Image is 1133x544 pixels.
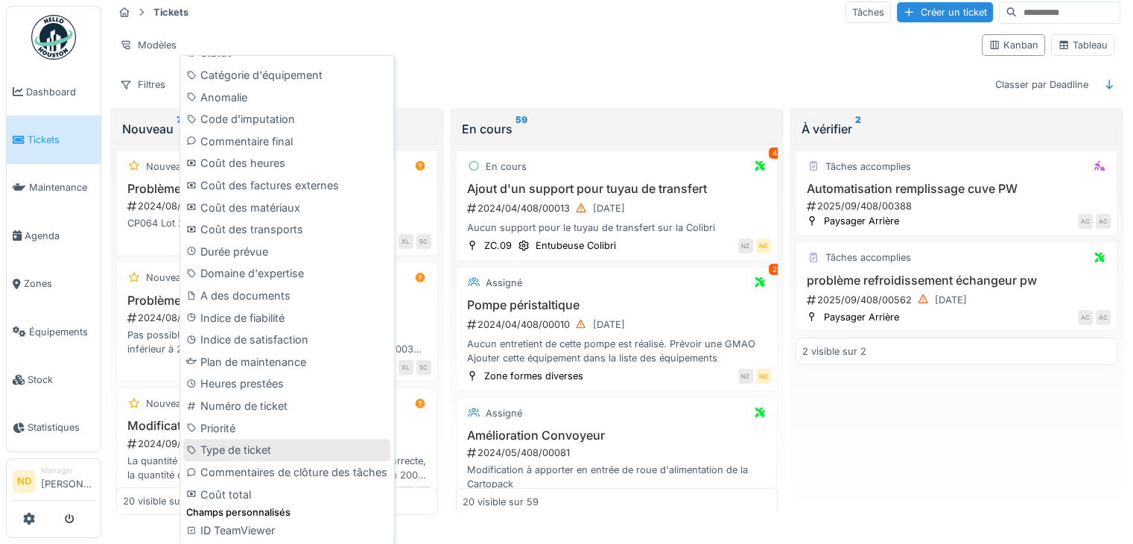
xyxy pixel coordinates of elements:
[41,465,95,476] div: Manager
[1078,214,1093,229] div: AC
[1096,310,1111,325] div: AC
[897,2,993,22] div: Créer un ticket
[825,159,911,174] div: Tâches accomplies
[756,238,771,253] div: ND
[113,34,183,56] div: Modèles
[25,229,95,243] span: Agenda
[466,199,771,218] div: 2024/04/408/00013
[802,273,1111,288] h3: problème refroidissement échangeur pw
[123,216,431,230] div: CP064 Lot 23-0969 CP005L pas la quantité disponible
[31,15,76,60] img: Badge_color-CXgf-gQk.svg
[463,463,771,491] div: Modification à apporter en entrée de roue d'alimentation de la Cartopack
[183,64,390,86] div: Catégorie d'équipement
[183,130,390,153] div: Commentaire final
[738,369,753,384] div: NZ
[486,276,522,290] div: Assigné
[183,351,390,373] div: Plan de maintenance
[183,329,390,351] div: Indice de satisfaction
[416,234,431,249] div: SC
[183,197,390,219] div: Coût des matériaux
[177,120,188,138] sup: 79
[13,470,35,493] li: ND
[146,396,187,411] div: Nouveau
[126,437,431,451] div: 2024/09/408/00442
[183,262,390,285] div: Domaine d'expertise
[146,159,187,174] div: Nouveau
[416,360,431,375] div: SC
[988,38,1038,52] div: Kanban
[183,484,390,506] div: Coût total
[515,120,527,138] sup: 59
[988,74,1095,95] div: Classer par Deadline
[183,373,390,395] div: Heures prestées
[463,182,771,196] h3: Ajout d'un support pour tuyau de transfert
[126,199,431,213] div: 2024/08/408/00432
[463,298,771,312] h3: Pompe péristaltique
[463,494,539,508] div: 20 visible sur 59
[805,199,1111,213] div: 2025/09/408/00388
[486,159,527,174] div: En cours
[123,328,431,356] div: Pas possible de contrôler le CP234 car quantité disponible inférieur à 2500 g (juste 1 g comptabi...
[126,311,431,325] div: 2024/08/408/00429
[484,238,512,253] div: ZC.09
[183,152,390,174] div: Coût des heures
[122,120,432,138] div: Nouveau
[484,369,583,383] div: Zone formes diverses
[399,234,413,249] div: XL
[463,337,771,365] div: Aucun entretient de cette pompe est réalisé. Prévoir une GMAO Ajouter cette équipement dans la li...
[183,285,390,307] div: A des documents
[802,344,866,358] div: 2 visible sur 2
[183,519,390,542] div: ID TeamViewer
[183,439,390,461] div: Type de ticket
[824,214,899,228] div: Paysager Arrière
[845,1,891,23] div: Tâches
[486,406,522,420] div: Assigné
[416,486,431,501] div: SC
[146,271,187,285] div: Nouveau
[399,486,413,501] div: XL
[855,120,861,138] sup: 2
[802,182,1111,196] h3: Automatisation remplissage cuve PW
[1078,310,1093,325] div: AC
[123,182,431,196] h3: Problème de servis
[183,218,390,241] div: Coût des transports
[41,465,95,497] li: [PERSON_NAME]
[28,133,95,147] span: Tickets
[593,317,625,332] div: [DATE]
[123,419,431,433] h3: Modification de la quantité sur servi
[536,238,616,253] div: Entubeuse Colibri
[113,74,172,95] div: Filtres
[824,310,899,324] div: Paysager Arrière
[462,120,772,138] div: En cours
[123,494,198,508] div: 20 visible sur 79
[183,241,390,263] div: Durée prévue
[123,454,431,482] div: La quantité contrôlée lors du servi de l'OF0007079 est incorrecte, la quantité du journal J003716...
[183,505,390,519] div: Champs personnalisés
[1096,214,1111,229] div: AC
[825,250,911,265] div: Tâches accomplies
[769,148,781,159] div: 4
[935,293,967,307] div: [DATE]
[593,201,625,215] div: [DATE]
[183,307,390,329] div: Indice de fiabilité
[183,461,390,484] div: Commentaires de clôture des tâches
[756,369,771,384] div: ND
[28,373,95,387] span: Stock
[183,417,390,440] div: Priorité
[183,86,390,109] div: Anomalie
[463,221,771,235] div: Aucun support pour le tuyau de transfert sur la Colibri
[183,395,390,417] div: Numéro de ticket
[399,360,413,375] div: XL
[29,180,95,194] span: Maintenance
[123,294,431,308] h3: Problème contrôle servis
[1058,38,1108,52] div: Tableau
[466,446,771,460] div: 2024/05/408/00081
[183,108,390,130] div: Code d'imputation
[26,85,95,99] span: Dashboard
[805,291,1111,309] div: 2025/09/408/00562
[463,428,771,443] h3: Amélioration Convoyeur
[147,5,194,19] strong: Tickets
[466,315,771,334] div: 2024/04/408/00010
[28,420,95,434] span: Statistiques
[738,238,753,253] div: NZ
